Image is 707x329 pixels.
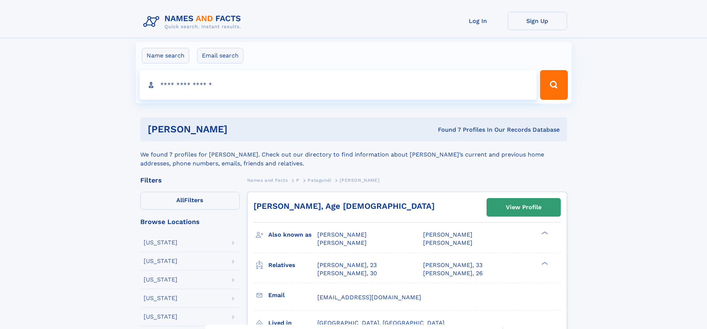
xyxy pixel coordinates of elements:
[308,178,331,183] span: Patagundi
[296,178,300,183] span: P
[144,295,177,301] div: [US_STATE]
[140,141,567,168] div: We found 7 profiles for [PERSON_NAME]. Check out our directory to find information about [PERSON_...
[148,125,333,134] h1: [PERSON_NAME]
[340,178,379,183] span: [PERSON_NAME]
[253,201,435,211] a: [PERSON_NAME], Age [DEMOGRAPHIC_DATA]
[308,175,331,185] a: Patagundi
[144,314,177,320] div: [US_STATE]
[268,228,317,241] h3: Also known as
[540,70,567,100] button: Search Button
[296,175,300,185] a: P
[317,269,377,277] a: [PERSON_NAME], 30
[333,126,560,134] div: Found 7 Profiles In Our Records Database
[247,175,288,185] a: Names and Facts
[140,177,240,184] div: Filters
[176,197,184,204] span: All
[487,198,560,216] a: View Profile
[268,259,317,272] h3: Relatives
[506,199,541,216] div: View Profile
[423,239,472,246] span: [PERSON_NAME]
[317,319,445,326] span: [GEOGRAPHIC_DATA], [GEOGRAPHIC_DATA]
[268,289,317,302] h3: Email
[423,261,482,269] a: [PERSON_NAME], 33
[317,294,421,301] span: [EMAIL_ADDRESS][DOMAIN_NAME]
[140,218,240,225] div: Browse Locations
[540,261,549,266] div: ❯
[317,239,367,246] span: [PERSON_NAME]
[142,48,189,63] label: Name search
[140,70,537,100] input: search input
[317,261,377,269] a: [PERSON_NAME], 23
[317,231,367,238] span: [PERSON_NAME]
[197,48,243,63] label: Email search
[144,240,177,246] div: [US_STATE]
[140,192,240,210] label: Filters
[140,12,247,32] img: Logo Names and Facts
[144,277,177,283] div: [US_STATE]
[448,12,508,30] a: Log In
[144,258,177,264] div: [US_STATE]
[540,231,549,236] div: ❯
[508,12,567,30] a: Sign Up
[423,269,483,277] a: [PERSON_NAME], 26
[423,231,472,238] span: [PERSON_NAME]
